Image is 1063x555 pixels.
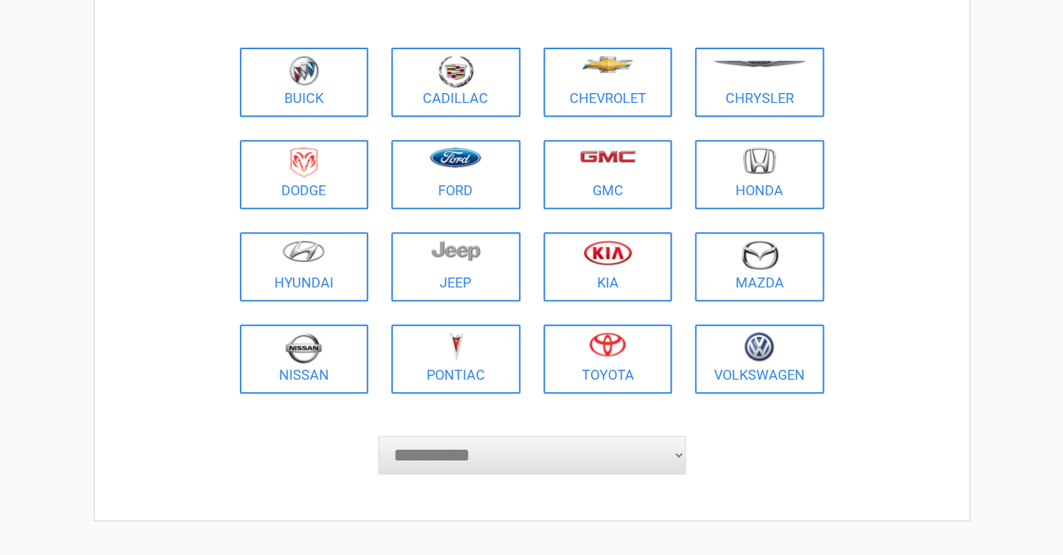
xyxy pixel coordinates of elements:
a: GMC [543,140,673,209]
a: Mazda [695,232,824,301]
img: cadillac [438,55,473,88]
img: ford [430,148,481,168]
a: Hyundai [240,232,369,301]
img: hyundai [282,240,325,262]
img: jeep [431,240,480,261]
img: nissan [285,332,322,364]
a: Chevrolet [543,48,673,117]
img: gmc [580,150,636,163]
img: mazda [740,240,779,270]
img: buick [289,55,319,86]
a: Pontiac [391,324,520,394]
a: Honda [695,140,824,209]
a: Toyota [543,324,673,394]
a: Volkswagen [695,324,824,394]
img: chrysler [713,61,806,68]
img: dodge [291,148,317,178]
a: Buick [240,48,369,117]
a: Dodge [240,140,369,209]
img: chevrolet [582,56,633,73]
img: toyota [589,332,626,357]
a: Jeep [391,232,520,301]
a: Kia [543,232,673,301]
a: Chrysler [695,48,824,117]
img: volkswagen [744,332,774,362]
a: Ford [391,140,520,209]
img: honda [743,148,776,174]
img: pontiac [448,332,463,361]
img: kia [583,240,632,265]
a: Cadillac [391,48,520,117]
a: Nissan [240,324,369,394]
